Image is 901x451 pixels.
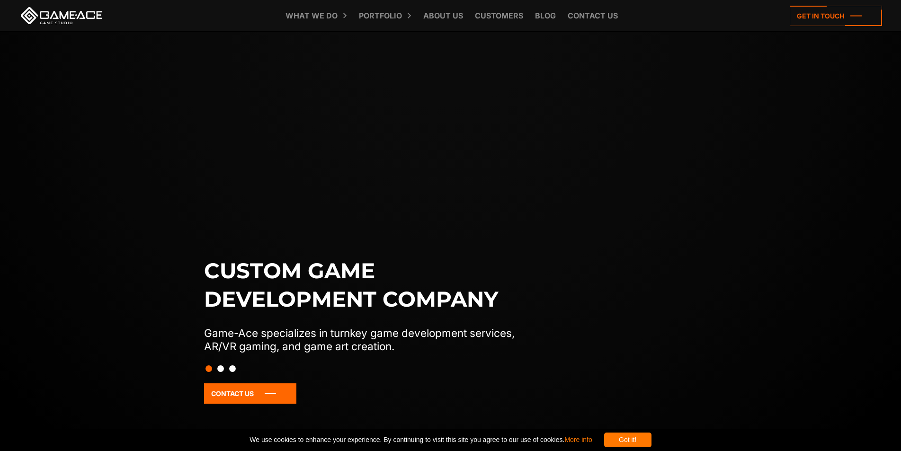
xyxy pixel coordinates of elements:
[790,6,882,26] a: Get in touch
[250,433,592,447] span: We use cookies to enhance your experience. By continuing to visit this site you agree to our use ...
[564,436,592,443] a: More info
[604,433,651,447] div: Got it!
[204,383,296,404] a: Contact Us
[217,361,224,377] button: Slide 2
[205,361,212,377] button: Slide 1
[204,256,535,313] h1: Custom game development company
[229,361,236,377] button: Slide 3
[204,327,535,353] p: Game-Ace specializes in turnkey game development services, AR/VR gaming, and game art creation.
